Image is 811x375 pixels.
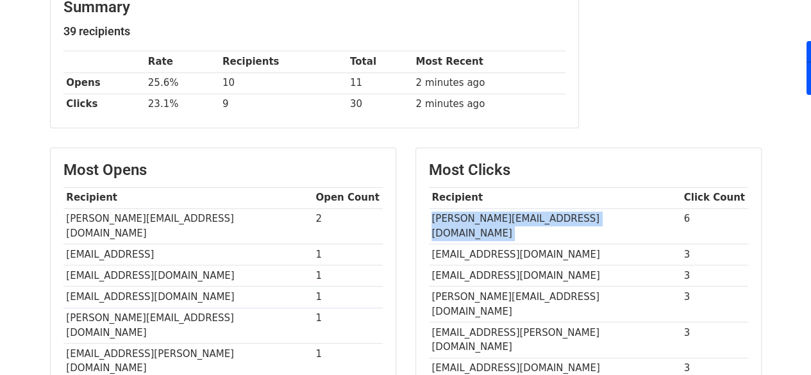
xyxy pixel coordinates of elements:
th: Recipients [219,51,347,72]
td: [PERSON_NAME][EMAIL_ADDRESS][DOMAIN_NAME] [63,208,313,244]
td: [EMAIL_ADDRESS][PERSON_NAME][DOMAIN_NAME] [429,322,681,358]
td: [PERSON_NAME][EMAIL_ADDRESS][DOMAIN_NAME] [429,208,681,244]
th: Recipient [429,187,681,208]
th: Opens [63,72,145,94]
h3: Most Opens [63,161,383,179]
td: [EMAIL_ADDRESS] [63,244,313,265]
td: [EMAIL_ADDRESS][DOMAIN_NAME] [429,244,681,265]
iframe: Chat Widget [747,313,811,375]
td: 30 [347,94,413,115]
td: 3 [681,287,748,322]
td: [EMAIL_ADDRESS][DOMAIN_NAME] [63,287,313,308]
th: Recipient [63,187,313,208]
td: 3 [681,322,748,358]
td: 2 minutes ago [413,94,565,115]
td: [EMAIL_ADDRESS][DOMAIN_NAME] [429,265,681,287]
th: Rate [145,51,219,72]
th: Open Count [313,187,383,208]
td: 3 [681,265,748,287]
td: [PERSON_NAME][EMAIL_ADDRESS][DOMAIN_NAME] [429,287,681,322]
td: 1 [313,244,383,265]
td: 2 minutes ago [413,72,565,94]
h5: 39 recipients [63,24,565,38]
td: 1 [313,287,383,308]
td: 23.1% [145,94,219,115]
td: 9 [219,94,347,115]
th: Total [347,51,413,72]
td: 1 [313,265,383,287]
td: 10 [219,72,347,94]
h3: Most Clicks [429,161,748,179]
td: 2 [313,208,383,244]
td: [EMAIL_ADDRESS][DOMAIN_NAME] [63,265,313,287]
th: Click Count [681,187,748,208]
td: [PERSON_NAME][EMAIL_ADDRESS][DOMAIN_NAME] [63,308,313,344]
td: 11 [347,72,413,94]
th: Clicks [63,94,145,115]
td: 25.6% [145,72,219,94]
td: 6 [681,208,748,244]
th: Most Recent [413,51,565,72]
td: 3 [681,244,748,265]
td: 1 [313,308,383,344]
